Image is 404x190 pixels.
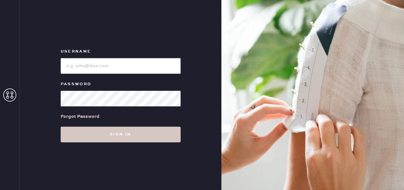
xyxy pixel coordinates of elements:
a: Forgot Password [61,106,99,127]
input: e.g. john@doe.com [61,58,181,74]
button: Sign in [61,127,181,142]
label: Password [61,80,181,88]
label: Username [61,48,181,55]
div: Forgot Password [61,113,99,120]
